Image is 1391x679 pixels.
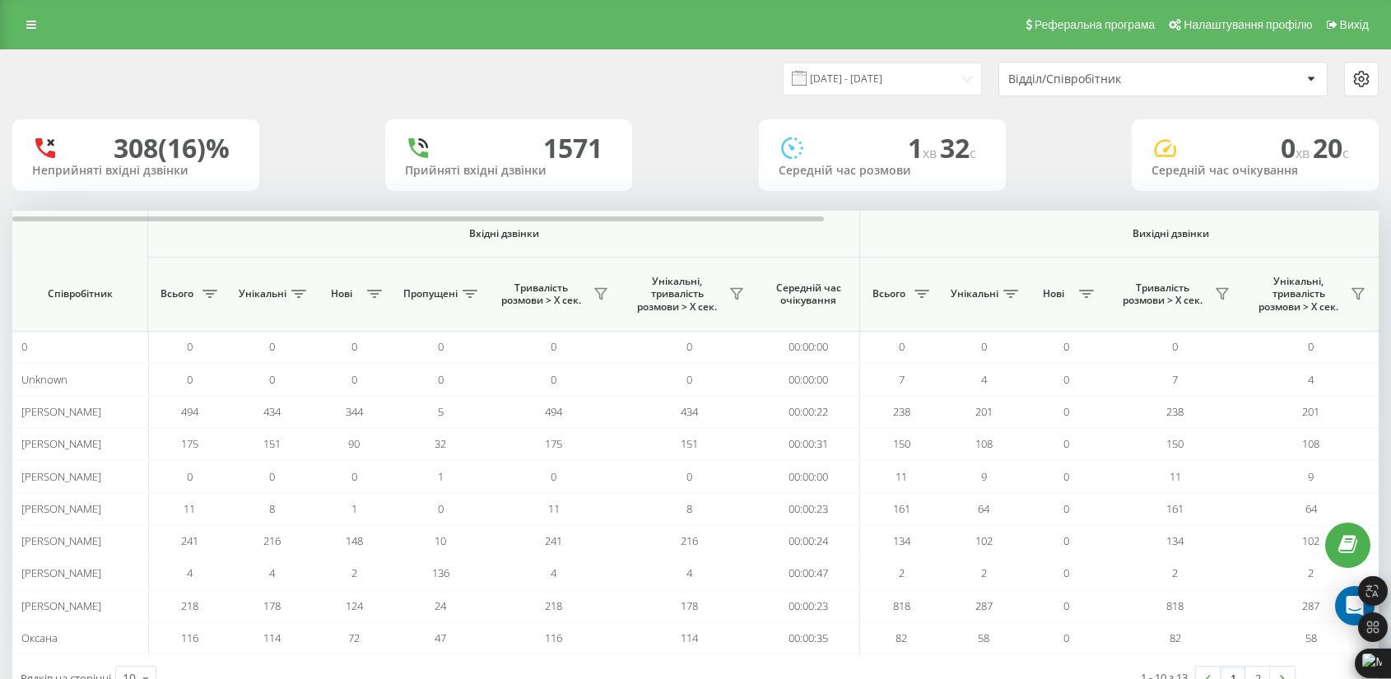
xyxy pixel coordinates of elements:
span: Нові [1033,287,1074,300]
span: 0 [551,372,556,387]
span: 4 [1308,372,1314,387]
span: 82 [1170,630,1181,645]
span: 218 [545,598,562,613]
div: Open Intercom Messenger [1335,586,1375,626]
span: 0 [1063,598,1069,613]
span: 10 [435,533,446,548]
span: 2 [351,565,357,580]
span: 64 [978,501,989,516]
span: 4 [981,372,987,387]
td: 00:00:31 [757,428,860,460]
span: 4 [187,565,193,580]
span: 7 [1172,372,1178,387]
span: 1 [908,130,940,165]
span: 0 [351,469,357,484]
span: Унікальні [951,287,998,300]
span: Всього [868,287,909,300]
span: 201 [1302,404,1319,419]
span: 108 [1302,436,1319,451]
span: 0 [1063,533,1069,548]
span: 0 [1281,130,1313,165]
span: 0 [899,339,905,354]
span: 32 [435,436,446,451]
span: [PERSON_NAME] [21,501,101,516]
span: 150 [1166,436,1184,451]
span: 434 [263,404,281,419]
span: 241 [545,533,562,548]
span: 216 [263,533,281,548]
span: 2 [1308,565,1314,580]
span: 2 [899,565,905,580]
td: 00:00:24 [757,525,860,557]
span: 0 [1063,565,1069,580]
div: 1571 [543,133,602,164]
div: 308 (16)% [114,133,230,164]
span: [PERSON_NAME] [21,565,101,580]
span: 1 [351,501,357,516]
span: 818 [1166,598,1184,613]
span: Вхідні дзвінки [191,227,816,240]
span: 344 [346,404,363,419]
span: 287 [975,598,993,613]
span: 0 [269,339,275,354]
div: Середній час очікування [1151,164,1359,178]
span: 7 [899,372,905,387]
span: 0 [1063,404,1069,419]
div: Прийняті вхідні дзвінки [405,164,612,178]
span: [PERSON_NAME] [21,404,101,419]
span: Унікальні [239,287,286,300]
span: 134 [893,533,910,548]
span: Оксана [21,630,58,645]
span: 9 [1308,469,1314,484]
span: Співробітник [26,287,133,300]
span: 434 [681,404,698,419]
span: 175 [181,436,198,451]
span: 161 [893,501,910,516]
span: 150 [893,436,910,451]
span: 2 [1172,565,1178,580]
span: 818 [893,598,910,613]
span: 0 [351,339,357,354]
span: 0 [686,372,692,387]
span: 134 [1166,533,1184,548]
td: 00:00:00 [757,363,860,395]
span: 11 [184,501,195,516]
span: 4 [269,565,275,580]
span: c [1342,144,1349,162]
span: 4 [686,565,692,580]
span: 175 [545,436,562,451]
span: 102 [1302,533,1319,548]
span: 1 [438,469,444,484]
span: Реферальна програма [1035,18,1156,31]
span: Вихід [1340,18,1369,31]
span: 0 [187,339,193,354]
span: 136 [432,565,449,580]
span: Унікальні, тривалість розмови > Х сек. [630,275,724,314]
span: 0 [438,372,444,387]
td: 00:00:00 [757,331,860,363]
span: 161 [1166,501,1184,516]
span: 108 [975,436,993,451]
span: хв [923,144,940,162]
span: 494 [181,404,198,419]
span: 178 [263,598,281,613]
span: 218 [181,598,198,613]
span: 0 [187,372,193,387]
span: 58 [1305,630,1317,645]
span: 287 [1302,598,1319,613]
span: 0 [1308,339,1314,354]
span: 11 [548,501,560,516]
span: Нові [321,287,362,300]
span: 238 [893,404,910,419]
span: 148 [346,533,363,548]
span: 114 [681,630,698,645]
span: 0 [686,469,692,484]
td: 00:00:22 [757,396,860,428]
span: Середній час очікування [770,281,847,307]
span: 11 [896,469,907,484]
span: 216 [681,533,698,548]
div: Середній час розмови [779,164,986,178]
span: 0 [21,339,27,354]
span: 0 [1172,339,1178,354]
span: 32 [940,130,976,165]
